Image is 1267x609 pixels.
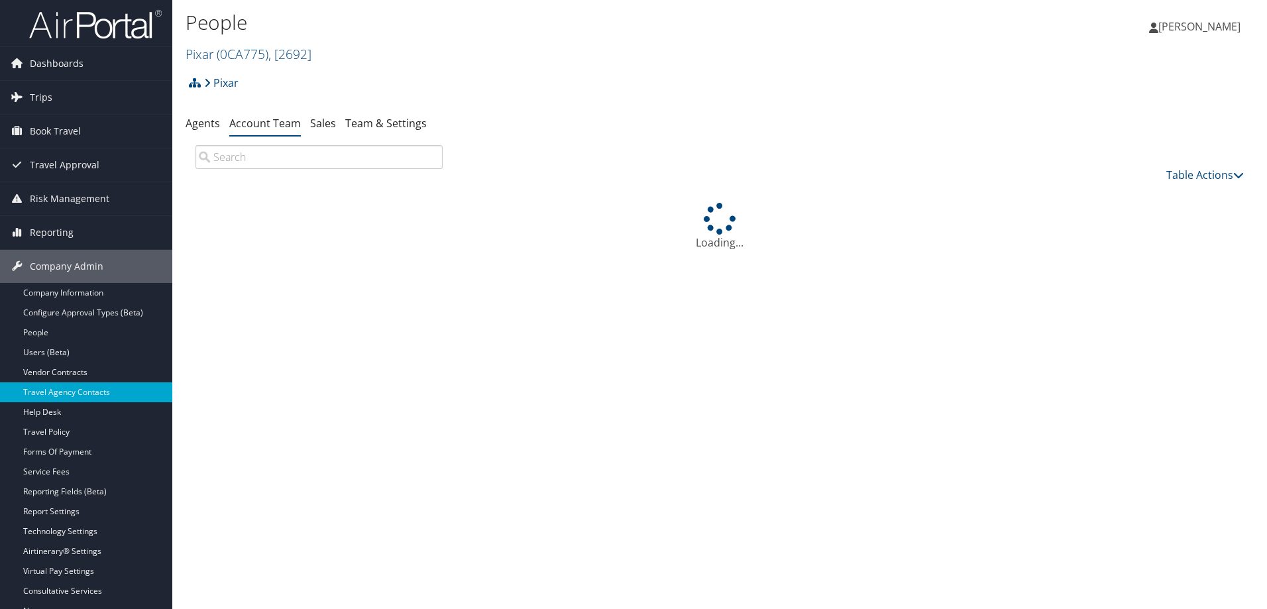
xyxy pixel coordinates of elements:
[186,116,220,131] a: Agents
[1149,7,1254,46] a: [PERSON_NAME]
[186,9,898,36] h1: People
[29,9,162,40] img: airportal-logo.png
[30,115,81,148] span: Book Travel
[30,216,74,249] span: Reporting
[217,45,268,63] span: ( 0CA775 )
[345,116,427,131] a: Team & Settings
[195,145,443,169] input: Search
[1158,19,1240,34] span: [PERSON_NAME]
[30,250,103,283] span: Company Admin
[186,203,1254,250] div: Loading...
[30,47,83,80] span: Dashboards
[30,182,109,215] span: Risk Management
[268,45,311,63] span: , [ 2692 ]
[229,116,301,131] a: Account Team
[30,148,99,182] span: Travel Approval
[204,70,239,96] a: Pixar
[30,81,52,114] span: Trips
[1166,168,1244,182] a: Table Actions
[186,45,311,63] a: Pixar
[310,116,336,131] a: Sales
